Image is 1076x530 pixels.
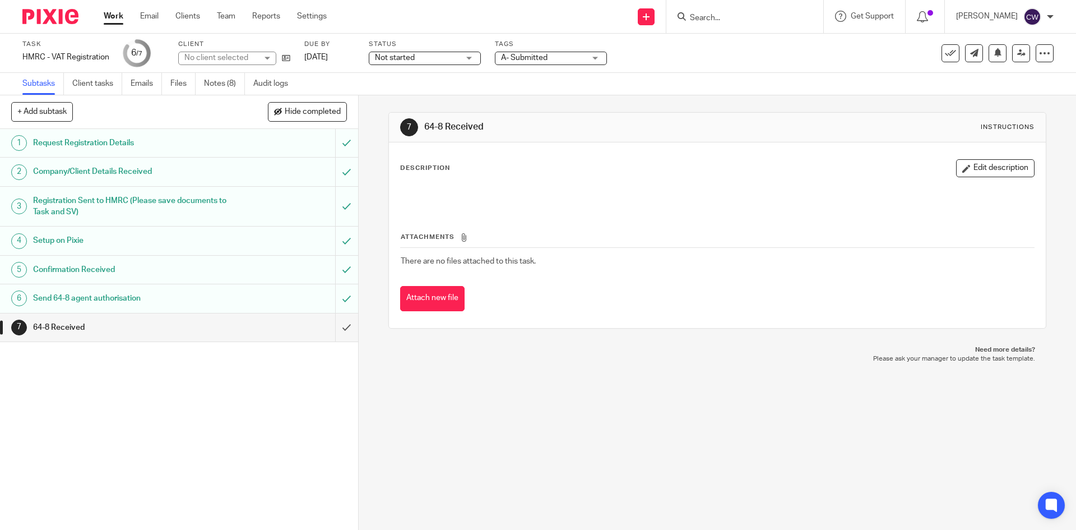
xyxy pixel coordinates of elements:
span: [DATE] [304,53,328,61]
a: Settings [297,11,327,22]
label: Status [369,40,481,49]
label: Client [178,40,290,49]
span: Attachments [401,234,454,240]
span: Not started [375,54,415,62]
div: 1 [11,135,27,151]
div: HMRC - VAT Registration [22,52,109,63]
div: Instructions [981,123,1035,132]
a: Work [104,11,123,22]
button: Hide completed [268,102,347,121]
div: No client selected [184,52,257,63]
h1: Setup on Pixie [33,232,227,249]
span: There are no files attached to this task. [401,257,536,265]
p: Please ask your manager to update the task template. [400,354,1035,363]
div: 4 [11,233,27,249]
a: Emails [131,73,162,95]
a: Reports [252,11,280,22]
button: Edit description [956,159,1035,177]
div: 3 [11,199,27,214]
a: Subtasks [22,73,64,95]
span: Get Support [851,12,894,20]
a: Audit logs [253,73,296,95]
p: [PERSON_NAME] [956,11,1018,22]
label: Task [22,40,109,49]
h1: Confirmation Received [33,261,227,278]
h1: Send 64-8 agent authorisation [33,290,227,307]
h1: Company/Client Details Received [33,163,227,180]
label: Due by [304,40,355,49]
img: svg%3E [1023,8,1041,26]
span: Hide completed [285,108,341,117]
a: Email [140,11,159,22]
a: Clients [175,11,200,22]
input: Search [689,13,790,24]
span: A- Submitted [501,54,548,62]
h1: 64-8 Received [33,319,227,336]
img: Pixie [22,9,78,24]
button: + Add subtask [11,102,73,121]
a: Team [217,11,235,22]
small: /7 [136,50,142,57]
p: Need more details? [400,345,1035,354]
h1: Request Registration Details [33,135,227,151]
a: Notes (8) [204,73,245,95]
button: Attach new file [400,286,465,311]
div: 5 [11,262,27,278]
div: 7 [400,118,418,136]
a: Client tasks [72,73,122,95]
label: Tags [495,40,607,49]
div: 7 [11,320,27,335]
h1: 64-8 Received [424,121,741,133]
div: 6 [11,291,27,306]
p: Description [400,164,450,173]
div: 6 [131,47,142,59]
a: Files [170,73,196,95]
h1: Registration Sent to HMRC (Please save documents to Task and SV) [33,192,227,221]
div: 2 [11,164,27,180]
